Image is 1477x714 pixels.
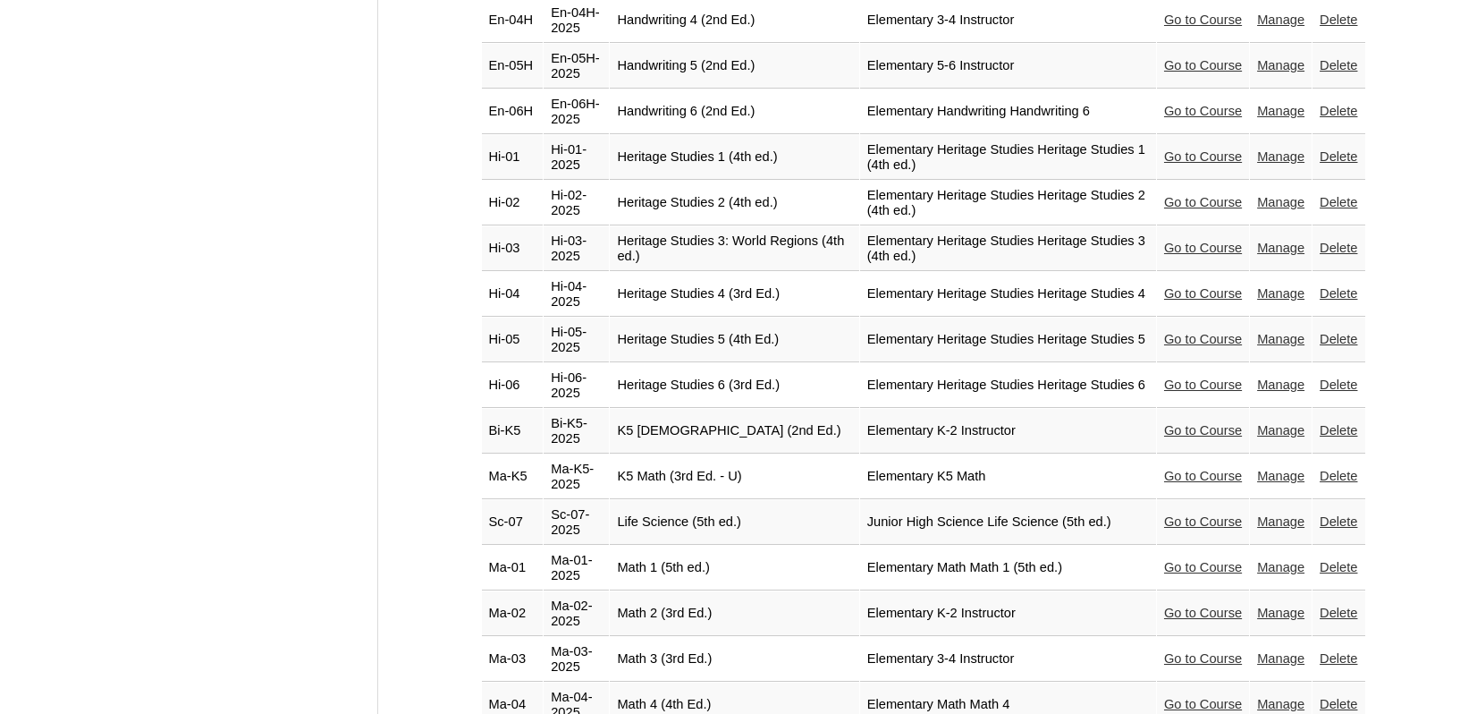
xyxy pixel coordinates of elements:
[1320,469,1357,483] a: Delete
[1320,286,1357,301] a: Delete
[482,409,544,454] td: Bi-K5
[610,637,858,682] td: Math 3 (3rd Ed.)
[544,637,609,682] td: Ma-03-2025
[1257,651,1304,666] a: Manage
[1164,514,1242,529] a: Go to Course
[1320,195,1357,209] a: Delete
[482,181,544,225] td: Hi-02
[544,226,609,271] td: Hi-03-2025
[1257,104,1304,118] a: Manage
[860,500,1156,545] td: Junior High Science Life Science (5th ed.)
[610,363,858,408] td: Heritage Studies 6 (3rd Ed.)
[860,455,1156,499] td: Elementary K5 Math
[1257,286,1304,301] a: Manage
[1257,697,1304,711] a: Manage
[1257,606,1304,620] a: Manage
[544,89,609,134] td: En-06H-2025
[1164,332,1242,346] a: Go to Course
[1320,332,1357,346] a: Delete
[860,44,1156,89] td: Elementary 5-6 Instructor
[610,44,858,89] td: Handwriting 5 (2nd Ed.)
[1257,195,1304,209] a: Manage
[860,409,1156,454] td: Elementary K-2 Instructor
[1320,514,1357,529] a: Delete
[544,181,609,225] td: Hi-02-2025
[1164,241,1242,255] a: Go to Course
[860,181,1156,225] td: Elementary Heritage Studies Heritage Studies 2 (4th ed.)
[1257,469,1304,483] a: Manage
[1164,13,1242,27] a: Go to Course
[1320,697,1357,711] a: Delete
[860,637,1156,682] td: Elementary 3-4 Instructor
[482,272,544,317] td: Hi-04
[544,135,609,180] td: Hi-01-2025
[544,455,609,499] td: Ma-K5-2025
[610,455,858,499] td: K5 Math (3rd Ed. - U)
[860,318,1156,362] td: Elementary Heritage Studies Heritage Studies 5
[610,546,858,591] td: Math 1 (5th ed.)
[1164,195,1242,209] a: Go to Course
[482,591,544,636] td: Ma-02
[860,226,1156,271] td: Elementary Heritage Studies Heritage Studies 3 (4th ed.)
[544,546,609,591] td: Ma-01-2025
[1257,13,1304,27] a: Manage
[860,89,1156,134] td: Elementary Handwriting Handwriting 6
[1257,378,1304,392] a: Manage
[482,89,544,134] td: En-06H
[1164,469,1242,483] a: Go to Course
[1257,332,1304,346] a: Manage
[482,363,544,408] td: Hi-06
[1164,378,1242,392] a: Go to Course
[610,500,858,545] td: Life Science (5th ed.)
[610,181,858,225] td: Heritage Studies 2 (4th ed.)
[544,318,609,362] td: Hi-05-2025
[1320,560,1357,574] a: Delete
[610,591,858,636] td: Math 2 (3rd Ed.)
[482,637,544,682] td: Ma-03
[1164,58,1242,72] a: Go to Course
[860,591,1156,636] td: Elementary K-2 Instructor
[1320,378,1357,392] a: Delete
[1320,149,1357,164] a: Delete
[482,44,544,89] td: En-05H
[610,89,858,134] td: Handwriting 6 (2nd Ed.)
[1257,241,1304,255] a: Manage
[1257,149,1304,164] a: Manage
[544,591,609,636] td: Ma-02-2025
[1320,58,1357,72] a: Delete
[544,409,609,454] td: Bi-K5-2025
[1164,423,1242,438] a: Go to Course
[482,546,544,591] td: Ma-01
[860,272,1156,317] td: Elementary Heritage Studies Heritage Studies 4
[544,272,609,317] td: Hi-04-2025
[1257,560,1304,574] a: Manage
[1164,104,1242,118] a: Go to Course
[1320,241,1357,255] a: Delete
[1164,149,1242,164] a: Go to Course
[860,546,1156,591] td: Elementary Math Math 1 (5th ed.)
[610,409,858,454] td: K5 [DEMOGRAPHIC_DATA] (2nd Ed.)
[1320,423,1357,438] a: Delete
[1257,58,1304,72] a: Manage
[482,318,544,362] td: Hi-05
[860,363,1156,408] td: Elementary Heritage Studies Heritage Studies 6
[860,135,1156,180] td: Elementary Heritage Studies Heritage Studies 1 (4th ed.)
[1320,13,1357,27] a: Delete
[482,455,544,499] td: Ma-K5
[1164,697,1242,711] a: Go to Course
[610,226,858,271] td: Heritage Studies 3: World Regions (4th ed.)
[1320,651,1357,666] a: Delete
[544,44,609,89] td: En-05H-2025
[482,226,544,271] td: Hi-03
[544,363,609,408] td: Hi-06-2025
[1164,560,1242,574] a: Go to Course
[1164,286,1242,301] a: Go to Course
[1320,606,1357,620] a: Delete
[482,135,544,180] td: Hi-01
[610,135,858,180] td: Heritage Studies 1 (4th ed.)
[1257,423,1304,438] a: Manage
[544,500,609,545] td: Sc-07-2025
[482,500,544,545] td: Sc-07
[1164,651,1242,666] a: Go to Course
[1164,606,1242,620] a: Go to Course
